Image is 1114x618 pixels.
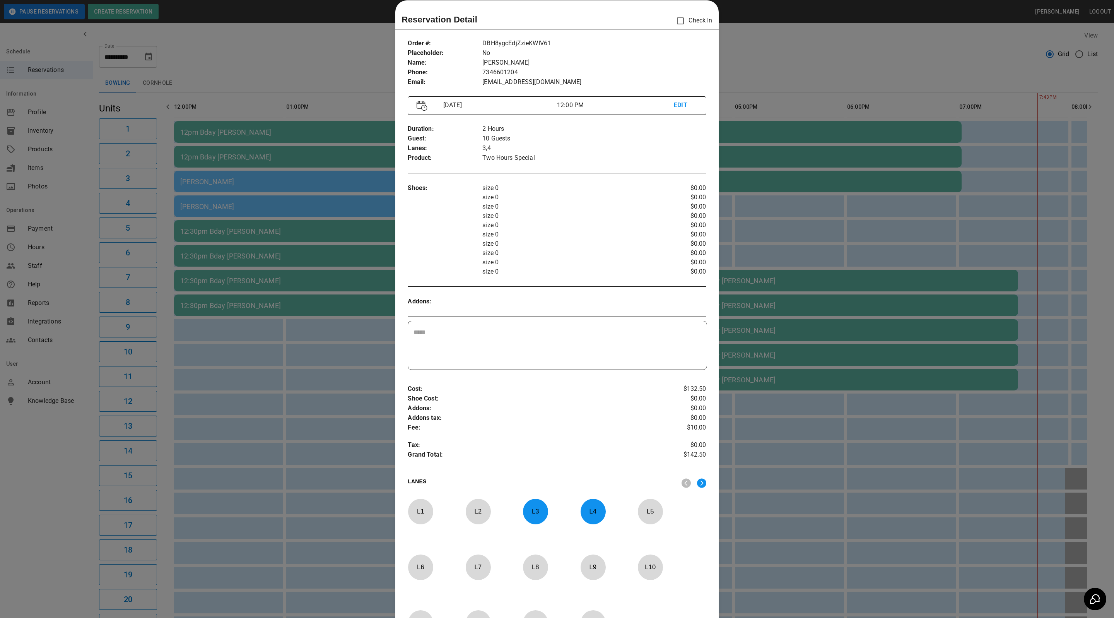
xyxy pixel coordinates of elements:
p: $0.00 [656,394,706,404]
p: size 0 [482,193,656,202]
p: $0.00 [656,202,706,211]
p: size 0 [482,202,656,211]
p: L 9 [580,558,606,576]
p: $0.00 [656,211,706,221]
p: $0.00 [656,230,706,239]
p: size 0 [482,211,656,221]
img: right.svg [697,478,706,488]
p: Reservation Detail [402,13,477,26]
p: $0.00 [656,404,706,413]
p: L 6 [408,558,433,576]
p: size 0 [482,248,656,258]
p: Check In [672,13,712,29]
p: Addons tax : [408,413,656,423]
p: $0.00 [656,440,706,450]
p: L 2 [465,502,491,520]
p: L 4 [580,502,606,520]
p: size 0 [482,183,656,193]
p: LANES [408,478,675,488]
p: L 1 [408,502,433,520]
p: $0.00 [656,221,706,230]
p: Addons : [408,404,656,413]
p: Tax : [408,440,656,450]
p: $0.00 [656,258,706,267]
p: Email : [408,77,482,87]
p: Product : [408,153,482,163]
p: Addons : [408,297,482,306]
p: 3,4 [482,144,706,153]
p: $132.50 [656,384,706,394]
p: $0.00 [656,239,706,248]
p: Duration : [408,124,482,134]
p: Order # : [408,39,482,48]
p: [PERSON_NAME] [482,58,706,68]
p: L 3 [523,502,548,520]
p: Shoes : [408,183,482,193]
p: $0.00 [656,183,706,193]
p: Name : [408,58,482,68]
p: 2 Hours [482,124,706,134]
p: $10.00 [656,423,706,433]
p: [EMAIL_ADDRESS][DOMAIN_NAME] [482,77,706,87]
p: size 0 [482,267,656,276]
p: size 0 [482,258,656,267]
p: $142.50 [656,450,706,462]
p: Cost : [408,384,656,394]
p: 12:00 PM [557,101,674,110]
p: Phone : [408,68,482,77]
img: Vector [417,101,427,111]
p: $0.00 [656,413,706,423]
img: nav_left.svg [682,478,691,488]
p: size 0 [482,221,656,230]
p: L 8 [523,558,548,576]
p: No [482,48,706,58]
p: L 5 [637,502,663,520]
p: 10 Guests [482,134,706,144]
p: Lanes : [408,144,482,153]
p: size 0 [482,230,656,239]
p: Grand Total : [408,450,656,462]
p: $0.00 [656,267,706,276]
p: L 7 [465,558,491,576]
p: EDIT [674,101,697,110]
p: Placeholder : [408,48,482,58]
p: size 0 [482,239,656,248]
p: Guest : [408,134,482,144]
p: [DATE] [440,101,557,110]
p: DBH8ygcEdjZzieKWIV61 [482,39,706,48]
p: Shoe Cost : [408,394,656,404]
p: Fee : [408,423,656,433]
p: 7346601204 [482,68,706,77]
p: $0.00 [656,193,706,202]
p: L 10 [637,558,663,576]
p: Two Hours Special [482,153,706,163]
p: $0.00 [656,248,706,258]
